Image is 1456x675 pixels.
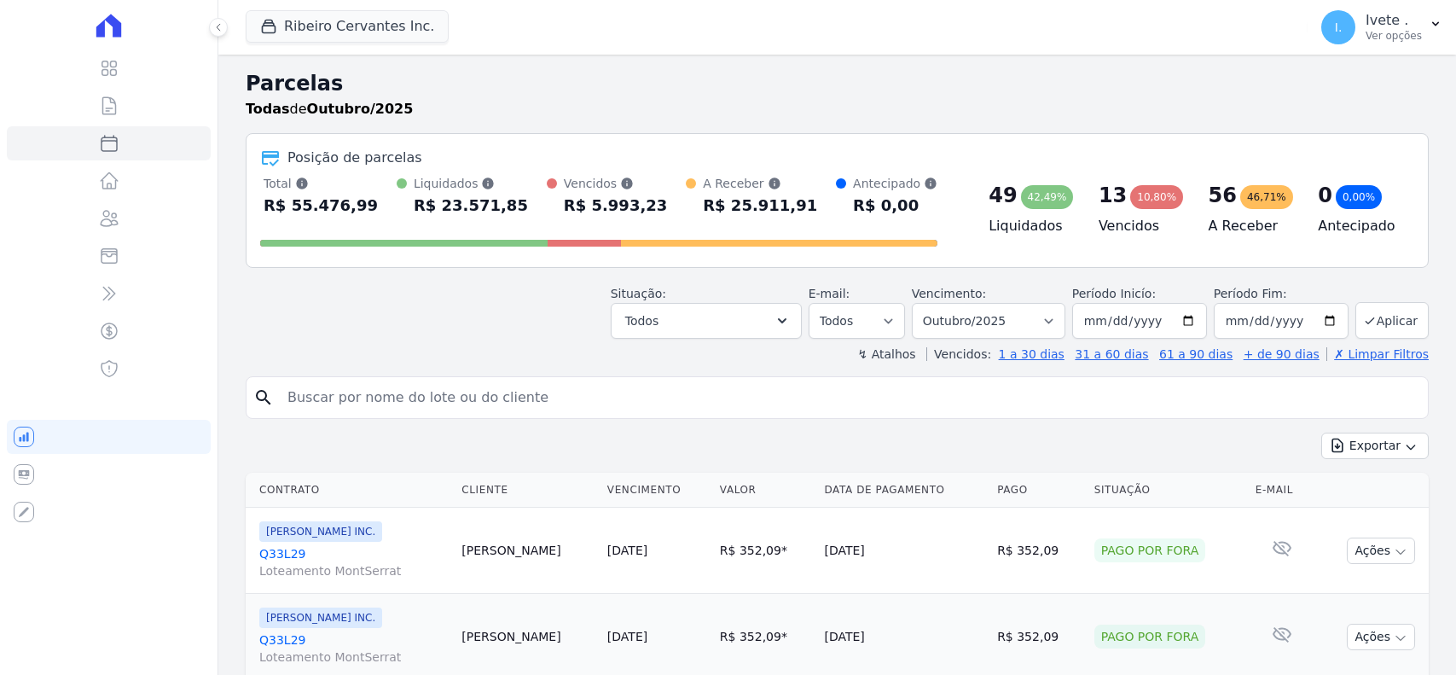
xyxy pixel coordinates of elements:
strong: Todas [246,101,290,117]
div: R$ 55.476,99 [264,192,378,219]
a: 61 a 90 dias [1159,347,1233,361]
h4: Liquidados [989,216,1071,236]
div: Vencidos [564,175,667,192]
div: 42,49% [1021,185,1074,209]
div: 49 [989,182,1017,209]
label: E-mail: [809,287,850,300]
a: [DATE] [607,630,647,643]
div: 10,80% [1130,185,1183,209]
th: Pago [990,473,1088,508]
td: [DATE] [817,508,990,594]
button: Exportar [1321,433,1429,459]
label: Período Inicío: [1072,287,1156,300]
div: R$ 25.911,91 [703,192,817,219]
h4: A Receber [1209,216,1291,236]
div: A Receber [703,175,817,192]
label: ↯ Atalhos [857,347,915,361]
a: 1 a 30 dias [999,347,1064,361]
a: ✗ Limpar Filtros [1326,347,1429,361]
td: [PERSON_NAME] [455,508,600,594]
div: Total [264,175,378,192]
button: Ações [1347,538,1415,564]
a: Q33L29Loteamento MontSerrat [259,631,448,666]
div: 56 [1209,182,1237,209]
div: Antecipado [853,175,937,192]
div: 46,71% [1240,185,1293,209]
div: Pago por fora [1094,538,1206,562]
div: Liquidados [414,175,528,192]
span: Loteamento MontSerrat [259,649,448,666]
td: R$ 352,09 [990,508,1088,594]
div: 0,00% [1336,185,1382,209]
th: E-mail [1249,473,1315,508]
div: R$ 23.571,85 [414,192,528,219]
a: 31 a 60 dias [1075,347,1148,361]
h4: Antecipado [1318,216,1401,236]
th: Data de Pagamento [817,473,990,508]
i: search [253,387,274,408]
p: Ver opções [1366,29,1422,43]
div: 13 [1099,182,1127,209]
th: Vencimento [600,473,713,508]
h2: Parcelas [246,68,1429,99]
span: [PERSON_NAME] INC. [259,521,382,542]
div: R$ 0,00 [853,192,937,219]
a: [DATE] [607,544,647,557]
button: Aplicar [1355,302,1429,339]
label: Situação: [611,287,666,300]
th: Contrato [246,473,455,508]
div: 0 [1318,182,1332,209]
div: R$ 5.993,23 [564,192,667,219]
span: Todos [625,311,658,331]
label: Vencidos: [926,347,991,361]
div: Posição de parcelas [287,148,422,168]
input: Buscar por nome do lote ou do cliente [277,381,1421,415]
h4: Vencidos [1099,216,1181,236]
button: Ribeiro Cervantes Inc. [246,10,449,43]
button: Ações [1347,624,1415,650]
span: I. [1335,21,1343,33]
button: I. Ivete . Ver opções [1308,3,1456,51]
button: Todos [611,303,802,339]
span: Loteamento MontSerrat [259,562,448,579]
label: Período Fim: [1214,285,1349,303]
a: Q33L29Loteamento MontSerrat [259,545,448,579]
th: Cliente [455,473,600,508]
th: Situação [1088,473,1249,508]
div: Pago por fora [1094,625,1206,649]
p: de [246,99,413,119]
label: Vencimento: [912,287,986,300]
p: Ivete . [1366,12,1422,29]
strong: Outubro/2025 [307,101,414,117]
span: [PERSON_NAME] INC. [259,608,382,628]
a: + de 90 dias [1244,347,1320,361]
